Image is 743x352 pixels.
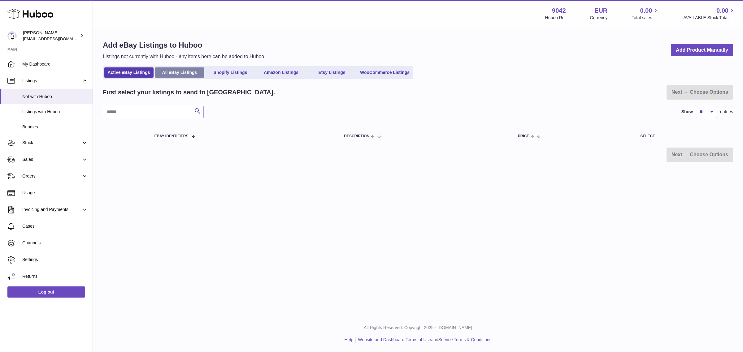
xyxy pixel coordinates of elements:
strong: EUR [594,6,607,15]
div: Huboo Ref [545,15,566,21]
a: Active eBay Listings [104,67,154,78]
span: Total sales [632,15,659,21]
span: Usage [22,190,88,196]
a: 0.00 Total sales [632,6,659,21]
span: Returns [22,273,88,279]
span: Sales [22,157,81,162]
span: Channels [22,240,88,246]
span: entries [720,109,733,115]
a: Etsy Listings [307,67,357,78]
a: All eBay Listings [155,67,204,78]
div: Select [640,134,727,138]
span: Not with Huboo [22,94,88,100]
span: 0.00 [640,6,652,15]
a: Amazon Listings [256,67,306,78]
span: Listings [22,78,81,84]
span: My Dashboard [22,61,88,67]
a: Service Terms & Conditions [438,337,492,342]
span: Price [518,134,529,138]
span: Listings with Huboo [22,109,88,115]
li: and [356,337,491,343]
div: [PERSON_NAME] [23,30,79,42]
span: Stock [22,140,81,146]
label: Show [681,109,693,115]
span: Settings [22,257,88,263]
a: Help [345,337,354,342]
h2: First select your listings to send to [GEOGRAPHIC_DATA]. [103,88,275,97]
span: Cases [22,223,88,229]
p: All Rights Reserved. Copyright 2025 - [DOMAIN_NAME] [98,325,738,331]
a: Website and Dashboard Terms of Use [358,337,431,342]
div: Currency [590,15,608,21]
span: eBay Identifiers [154,134,188,138]
a: Log out [7,286,85,298]
a: Shopify Listings [206,67,255,78]
a: 0.00 AVAILABLE Stock Total [683,6,736,21]
strong: 9042 [552,6,566,15]
a: Add Product Manually [671,44,733,57]
h1: Add eBay Listings to Huboo [103,40,264,50]
span: 0.00 [716,6,728,15]
img: internalAdmin-9042@internal.huboo.com [7,31,17,41]
span: Orders [22,173,81,179]
span: Invoicing and Payments [22,207,81,212]
p: Listings not currently with Huboo - any items here can be added to Huboo [103,53,264,60]
a: WooCommerce Listings [358,67,412,78]
span: AVAILABLE Stock Total [683,15,736,21]
span: Bundles [22,124,88,130]
span: Description [344,134,369,138]
span: [EMAIL_ADDRESS][DOMAIN_NAME] [23,36,91,41]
